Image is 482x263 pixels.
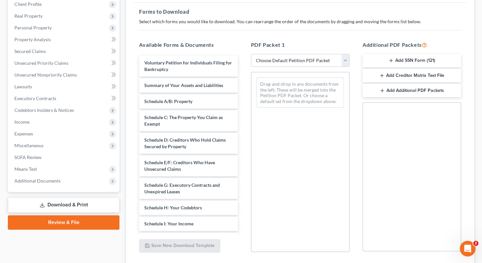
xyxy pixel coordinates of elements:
a: Unsecured Nonpriority Claims [9,69,119,81]
div: Drag-and-drop in any documents from the left. These will be merged into the Petition PDF Packet. ... [257,78,344,108]
a: Secured Claims [9,45,119,57]
span: Schedule I: Your Income [144,221,193,226]
span: Codebtors Insiders & Notices [14,107,74,113]
span: Real Property [14,13,43,19]
h5: Available Forms & Documents [139,41,238,49]
span: Schedule C: The Property You Claim as Exempt [144,114,223,127]
iframe: Intercom live chat [460,241,475,256]
span: Personal Property [14,25,52,30]
span: Unsecured Nonpriority Claims [14,72,77,78]
h5: Additional PDF Packets [363,41,461,49]
a: Review & File [8,215,119,230]
span: Unsecured Priority Claims [14,60,68,66]
span: Voluntary Petition for Individuals Filing for Bankruptcy [144,60,232,72]
span: Income [14,119,29,125]
span: Lawsuits [14,84,32,89]
a: Lawsuits [9,81,119,93]
span: Schedule G: Executory Contracts and Unexpired Leases [144,182,220,194]
span: Client Profile [14,1,42,7]
button: Add Additional PDF Packets [363,84,461,97]
span: Summary of Your Assets and Liabilities [144,82,223,88]
span: 2 [473,241,478,246]
span: Additional Documents [14,178,61,184]
span: Schedule A/B: Property [144,98,192,104]
a: Unsecured Priority Claims [9,57,119,69]
a: SOFA Review [9,151,119,163]
span: Miscellaneous [14,143,44,148]
span: Means Test [14,166,37,172]
button: Add Creditor Matrix Text File [363,69,461,82]
span: SOFA Review [14,154,42,160]
span: Executory Contracts [14,96,56,101]
a: Property Analysis [9,34,119,45]
h5: PDF Packet 1 [251,41,349,49]
p: Select which forms you would like to download. You can rearrange the order of the documents by dr... [139,18,461,25]
span: Schedule E/F: Creditors Who Have Unsecured Claims [144,160,215,172]
span: Property Analysis [14,37,51,42]
span: Schedule D: Creditors Who Hold Claims Secured by Property [144,137,226,149]
button: Add SSN Form (121) [363,54,461,68]
button: Save New Download Template [139,239,220,253]
span: Schedule H: Your Codebtors [144,205,202,210]
h5: Forms to Download [139,8,461,16]
a: Executory Contracts [9,93,119,104]
span: Secured Claims [14,48,46,54]
a: Download & Print [8,197,119,213]
span: Expenses [14,131,33,136]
